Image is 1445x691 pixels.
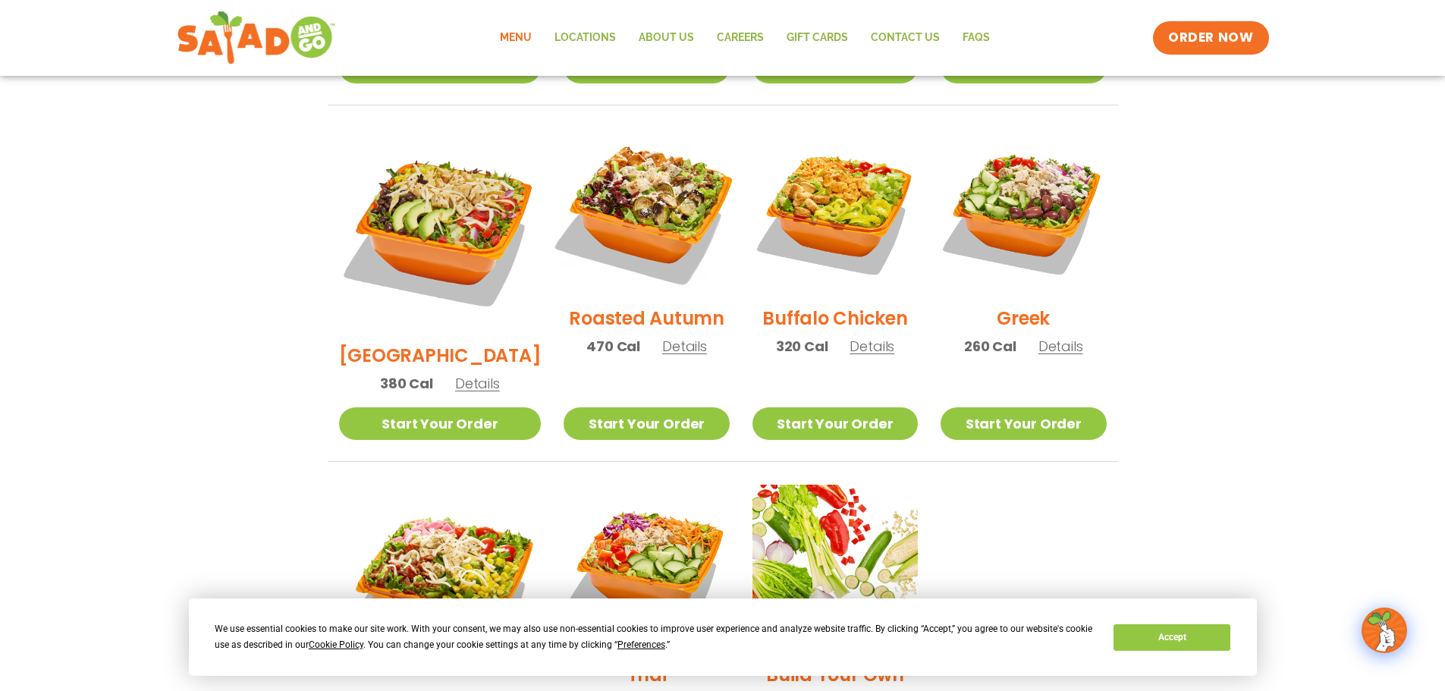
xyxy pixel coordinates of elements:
[941,128,1106,294] img: Product photo for Greek Salad
[997,305,1050,331] h2: Greek
[951,20,1001,55] a: FAQs
[1168,29,1253,47] span: ORDER NOW
[752,485,918,650] img: Product photo for Build Your Own
[705,20,775,55] a: Careers
[564,407,729,440] a: Start Your Order
[752,407,918,440] a: Start Your Order
[752,128,918,294] img: Product photo for Buffalo Chicken Salad
[662,337,707,356] span: Details
[488,20,543,55] a: Menu
[309,639,363,650] span: Cookie Policy
[762,305,907,331] h2: Buffalo Chicken
[339,128,542,331] img: Product photo for BBQ Ranch Salad
[564,485,729,650] img: Product photo for Thai Salad
[455,374,500,393] span: Details
[1114,624,1230,651] button: Accept
[850,337,894,356] span: Details
[189,598,1257,676] div: Cookie Consent Prompt
[339,485,542,687] img: Product photo for Jalapeño Ranch Salad
[859,20,951,55] a: Contact Us
[215,621,1095,653] div: We use essential cookies to make our site work. With your consent, we may also use non-essential ...
[177,8,337,68] img: new-SAG-logo-768×292
[1038,337,1083,356] span: Details
[617,639,665,650] span: Preferences
[627,20,705,55] a: About Us
[549,114,743,308] img: Product photo for Roasted Autumn Salad
[543,20,627,55] a: Locations
[964,336,1016,356] span: 260 Cal
[941,407,1106,440] a: Start Your Order
[1153,21,1268,55] a: ORDER NOW
[1363,609,1406,652] img: wpChatIcon
[569,305,724,331] h2: Roasted Autumn
[339,342,542,369] h2: [GEOGRAPHIC_DATA]
[339,407,542,440] a: Start Your Order
[586,336,640,356] span: 470 Cal
[380,373,433,394] span: 380 Cal
[488,20,1001,55] nav: Menu
[775,20,859,55] a: GIFT CARDS
[776,336,828,356] span: 320 Cal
